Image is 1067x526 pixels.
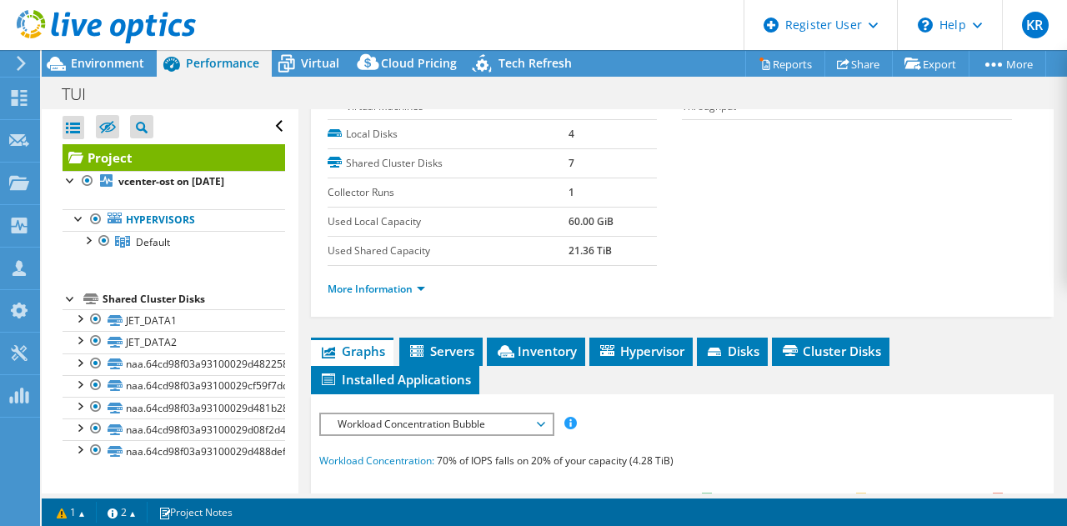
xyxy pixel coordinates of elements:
[54,85,112,103] h1: TUI
[1022,12,1049,38] span: KR
[569,243,612,258] b: 21.36 TiB
[147,502,244,523] a: Project Notes
[63,440,285,462] a: naa.64cd98f03a93100029d488def35544df
[63,418,285,440] a: naa.64cd98f03a93100029d08f2d4a9ebe53
[103,289,285,309] div: Shared Cluster Disks
[598,343,684,359] span: Hypervisor
[918,18,933,33] svg: \n
[596,493,696,504] tspan: Average latency <=10ms
[969,51,1046,77] a: More
[186,55,259,71] span: Performance
[328,243,569,259] label: Used Shared Capacity
[328,213,569,230] label: Used Local Capacity
[118,174,224,188] b: vcenter-ost on [DATE]
[892,51,969,77] a: Export
[705,343,759,359] span: Disks
[328,126,569,143] label: Local Disks
[63,171,285,193] a: vcenter-ost on [DATE]
[63,397,285,418] a: naa.64cd98f03a93100029d481b285e74c26
[319,371,471,388] span: Installed Applications
[437,453,674,468] span: 70% of IOPS falls on 20% of your capacity (4.28 TiB)
[63,144,285,171] a: Project
[71,55,144,71] span: Environment
[892,493,986,504] text: Average latency >20ms
[328,155,569,172] label: Shared Cluster Disks
[780,343,881,359] span: Cluster Disks
[63,331,285,353] a: JET_DATA2
[745,51,825,77] a: Reports
[569,127,574,141] b: 4
[319,453,434,468] span: Workload Concentration:
[569,156,574,170] b: 7
[63,209,285,231] a: Hypervisors
[329,414,544,434] span: Workload Concentration Bubble
[63,375,285,397] a: naa.64cd98f03a93100029cf59f7dc6e51c0
[319,343,385,359] span: Graphs
[824,51,893,77] a: Share
[408,343,474,359] span: Servers
[569,185,574,199] b: 1
[301,55,339,71] span: Virtual
[63,231,285,253] a: Default
[740,493,850,504] tspan: Average latency 10<=20ms
[381,55,457,71] span: Cloud Pricing
[328,184,569,201] label: Collector Runs
[569,214,614,228] b: 60.00 GiB
[328,282,425,296] a: More Information
[136,235,170,249] span: Default
[96,502,148,523] a: 2
[495,343,577,359] span: Inventory
[63,309,285,331] a: JET_DATA1
[45,502,97,523] a: 1
[498,55,572,71] span: Tech Refresh
[63,353,285,375] a: naa.64cd98f03a93100029d482258ccab202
